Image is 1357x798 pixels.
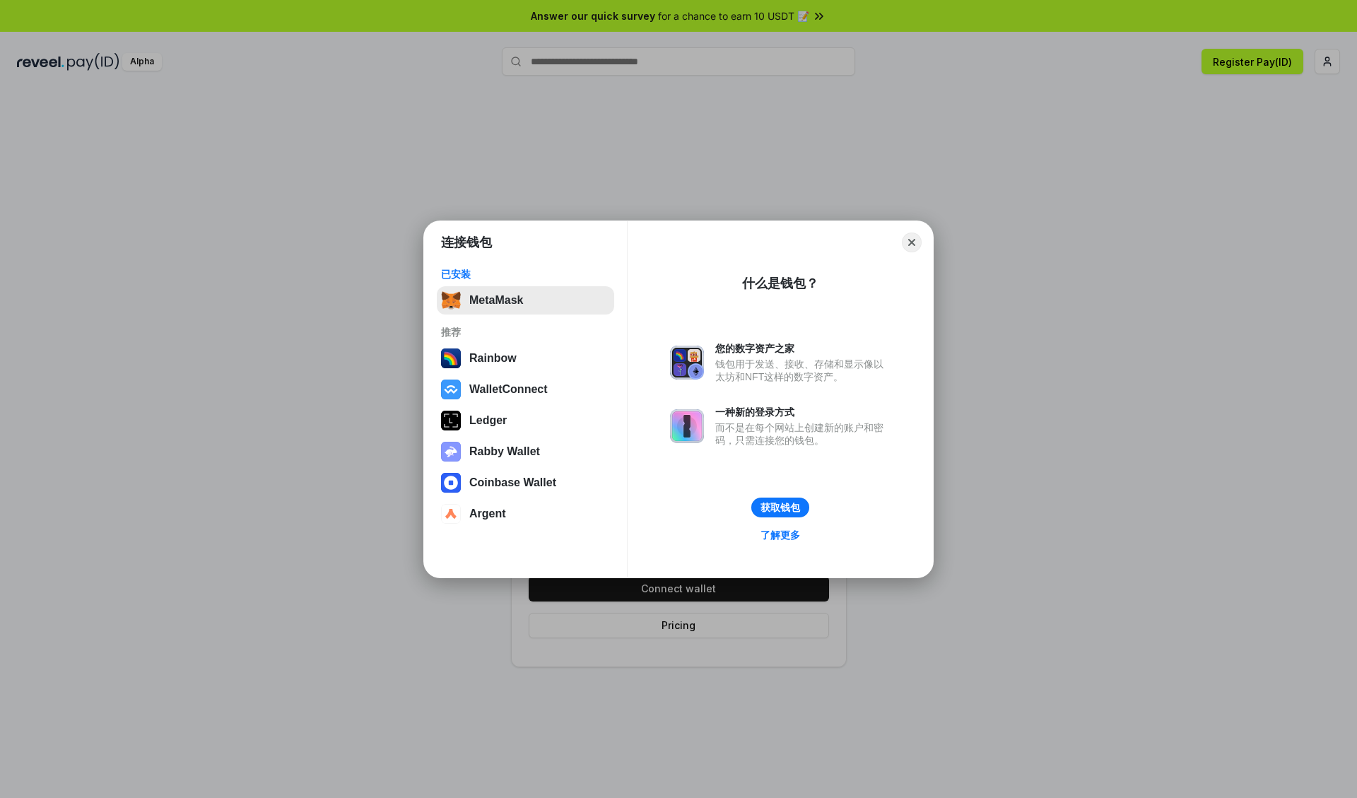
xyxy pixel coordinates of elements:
[469,445,540,458] div: Rabby Wallet
[437,438,614,466] button: Rabby Wallet
[469,414,507,427] div: Ledger
[469,507,506,520] div: Argent
[441,234,492,251] h1: 连接钱包
[441,473,461,493] img: svg+xml,%3Csvg%20width%3D%2228%22%20height%3D%2228%22%20viewBox%3D%220%200%2028%2028%22%20fill%3D...
[441,268,610,281] div: 已安装
[437,469,614,497] button: Coinbase Wallet
[441,348,461,368] img: svg+xml,%3Csvg%20width%3D%22120%22%20height%3D%22120%22%20viewBox%3D%220%200%20120%20120%22%20fil...
[437,406,614,435] button: Ledger
[469,352,517,365] div: Rainbow
[437,286,614,315] button: MetaMask
[437,344,614,372] button: Rainbow
[715,406,891,418] div: 一种新的登录方式
[670,346,704,380] img: svg+xml,%3Csvg%20xmlns%3D%22http%3A%2F%2Fwww.w3.org%2F2000%2Fsvg%22%20fill%3D%22none%22%20viewBox...
[441,326,610,339] div: 推荐
[469,294,523,307] div: MetaMask
[469,383,548,396] div: WalletConnect
[715,342,891,355] div: 您的数字资产之家
[437,500,614,528] button: Argent
[441,380,461,399] img: svg+xml,%3Csvg%20width%3D%2228%22%20height%3D%2228%22%20viewBox%3D%220%200%2028%2028%22%20fill%3D...
[752,526,809,544] a: 了解更多
[715,358,891,383] div: 钱包用于发送、接收、存储和显示像以太坊和NFT这样的数字资产。
[760,529,800,541] div: 了解更多
[742,275,818,292] div: 什么是钱包？
[902,233,922,252] button: Close
[441,411,461,430] img: svg+xml,%3Csvg%20xmlns%3D%22http%3A%2F%2Fwww.w3.org%2F2000%2Fsvg%22%20width%3D%2228%22%20height%3...
[441,291,461,310] img: svg+xml,%3Csvg%20fill%3D%22none%22%20height%3D%2233%22%20viewBox%3D%220%200%2035%2033%22%20width%...
[670,409,704,443] img: svg+xml,%3Csvg%20xmlns%3D%22http%3A%2F%2Fwww.w3.org%2F2000%2Fsvg%22%20fill%3D%22none%22%20viewBox...
[437,375,614,404] button: WalletConnect
[441,442,461,462] img: svg+xml,%3Csvg%20xmlns%3D%22http%3A%2F%2Fwww.w3.org%2F2000%2Fsvg%22%20fill%3D%22none%22%20viewBox...
[715,421,891,447] div: 而不是在每个网站上创建新的账户和密码，只需连接您的钱包。
[751,498,809,517] button: 获取钱包
[760,501,800,514] div: 获取钱包
[469,476,556,489] div: Coinbase Wallet
[441,504,461,524] img: svg+xml,%3Csvg%20width%3D%2228%22%20height%3D%2228%22%20viewBox%3D%220%200%2028%2028%22%20fill%3D...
